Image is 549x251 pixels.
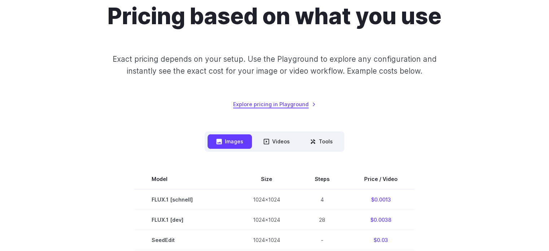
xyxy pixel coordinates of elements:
td: $0.0013 [347,189,415,210]
td: FLUX.1 [schnell] [134,189,236,210]
button: Videos [255,134,299,148]
button: Images [208,134,252,148]
td: 4 [297,189,347,210]
a: Explore pricing in Playground [233,100,316,108]
td: $0.03 [347,230,415,250]
th: Model [134,169,236,189]
td: FLUX.1 [dev] [134,209,236,230]
th: Steps [297,169,347,189]
th: Price / Video [347,169,415,189]
td: 28 [297,209,347,230]
td: 1024x1024 [236,189,297,210]
td: - [297,230,347,250]
p: Exact pricing depends on your setup. Use the Playground to explore any configuration and instantl... [99,53,450,77]
td: 1024x1024 [236,230,297,250]
td: $0.0038 [347,209,415,230]
td: 1024x1024 [236,209,297,230]
h1: Pricing based on what you use [108,3,441,30]
th: Size [236,169,297,189]
button: Tools [301,134,341,148]
td: SeedEdit [134,230,236,250]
